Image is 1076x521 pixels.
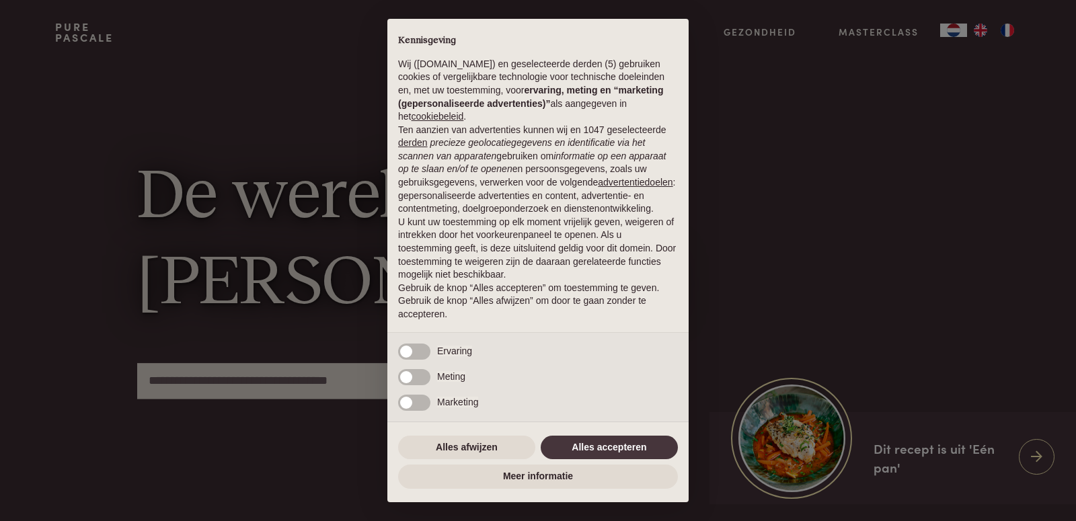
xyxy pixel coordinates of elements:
p: Ten aanzien van advertenties kunnen wij en 1047 geselecteerde gebruiken om en persoonsgegevens, z... [398,124,678,216]
p: Gebruik de knop “Alles accepteren” om toestemming te geven. Gebruik de knop “Alles afwijzen” om d... [398,282,678,321]
p: U kunt uw toestemming op elk moment vrijelijk geven, weigeren of intrekken door het voorkeurenpan... [398,216,678,282]
em: precieze geolocatiegegevens en identificatie via het scannen van apparaten [398,137,645,161]
p: Wij ([DOMAIN_NAME]) en geselecteerde derden (5) gebruiken cookies of vergelijkbare technologie vo... [398,58,678,124]
button: advertentiedoelen [598,176,672,190]
button: Alles afwijzen [398,436,535,460]
a: cookiebeleid [411,111,463,122]
span: Marketing [437,397,478,407]
button: Meer informatie [398,465,678,489]
button: Alles accepteren [541,436,678,460]
em: informatie op een apparaat op te slaan en/of te openen [398,151,666,175]
h2: Kennisgeving [398,35,678,47]
strong: ervaring, meting en “marketing (gepersonaliseerde advertenties)” [398,85,663,109]
button: derden [398,136,428,150]
span: Meting [437,371,465,382]
span: Ervaring [437,346,472,356]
